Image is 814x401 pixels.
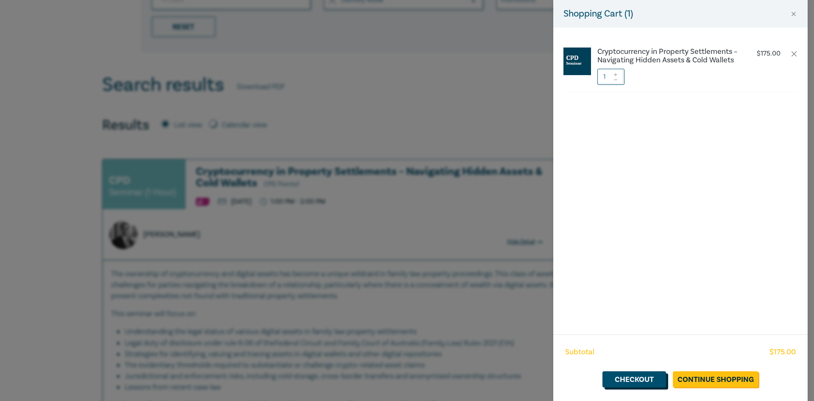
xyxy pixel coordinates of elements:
a: Checkout [602,371,666,387]
a: Continue Shopping [673,371,758,387]
button: Close [790,10,797,18]
img: CPD%20Seminar.jpg [563,48,591,75]
span: $ 175.00 [769,347,796,358]
span: Subtotal [565,347,594,358]
a: Cryptocurrency in Property Settlements – Navigating Hidden Assets & Cold Wallets [597,48,738,64]
p: $ 175.00 [757,50,781,58]
input: 1 [597,69,624,85]
h5: Shopping Cart ( 1 ) [563,7,633,21]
